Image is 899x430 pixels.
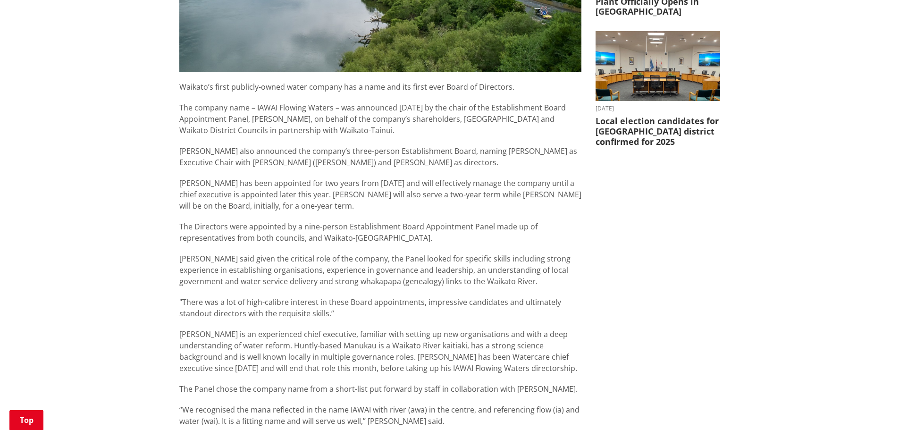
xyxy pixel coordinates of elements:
p: The Panel chose the company name from a short-list put forward by staff in collaboration with [PE... [179,383,581,395]
p: Waikato’s first publicly-owned water company has a name and its first ever Board of Directors. [179,81,581,93]
p: "There was a lot of high-calibre interest in these Board appointments, impressive candidates and ... [179,296,581,319]
a: Top [9,410,43,430]
time: [DATE] [596,106,720,111]
iframe: Messenger Launcher [856,390,890,424]
h3: Local election candidates for [GEOGRAPHIC_DATA] district confirmed for 2025 [596,116,720,147]
p: “We recognised the mana reflected in the name IAWAI with river (awa) in the centre, and referenci... [179,404,581,427]
p: The company name – IAWAI Flowing Waters – was announced [DATE] by the chair of the Establishment ... [179,102,581,136]
p: The Directors were appointed by a nine-person Establishment Board Appointment Panel made up of re... [179,221,581,244]
p: [PERSON_NAME] also announced the company’s three-person Establishment Board, naming [PERSON_NAME]... [179,145,581,168]
p: [PERSON_NAME] said given the critical role of the company, the Panel looked for specific skills i... [179,253,581,287]
img: Chambers [596,31,720,101]
p: [PERSON_NAME] is an experienced chief executive, familiar with setting up new organisations and w... [179,329,581,374]
a: [DATE] Local election candidates for [GEOGRAPHIC_DATA] district confirmed for 2025 [596,31,720,147]
p: [PERSON_NAME] has been appointed for two years from [DATE] and will effectively manage the compan... [179,177,581,211]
